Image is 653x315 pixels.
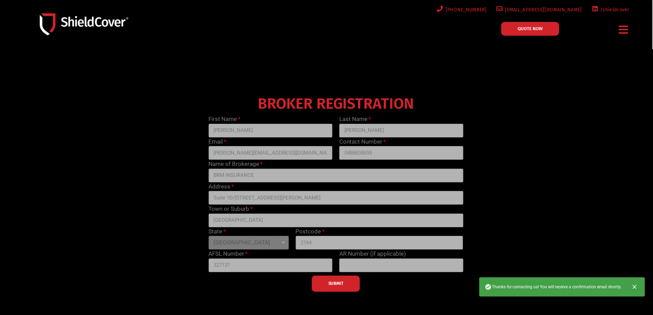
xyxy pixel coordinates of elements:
span: QUOTE NOW [518,26,543,31]
span: Thanks for contacting us! You will receive a confirmation email shortly. [485,283,621,290]
label: Postcode [295,227,324,236]
label: AFSL Number [208,250,247,258]
label: First Name [208,115,240,124]
div: Menu Toggle [616,22,631,38]
label: Name of Brokerage [208,160,263,169]
span: /shieldcover [598,5,629,14]
label: Email [208,137,226,146]
label: State [208,227,226,236]
a: /shieldcover [590,5,629,14]
span: [EMAIL_ADDRESS][DOMAIN_NAME] [503,5,582,14]
label: Address [208,182,234,191]
h4: BROKER REGISTRATION [205,100,467,108]
button: Close [627,279,642,294]
label: AR Number (if applicable) [339,250,406,258]
a: [EMAIL_ADDRESS][DOMAIN_NAME] [495,5,582,14]
a: [PHONE_NUMBER] [435,5,487,14]
img: Shield-Cover-Underwriting-Australia-logo-full [40,13,128,35]
a: QUOTE NOW [501,22,559,36]
label: Contact Number [339,137,386,146]
span: [PHONE_NUMBER] [443,5,487,14]
label: Last Name [339,115,371,124]
label: Town or Suburb [208,205,253,214]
